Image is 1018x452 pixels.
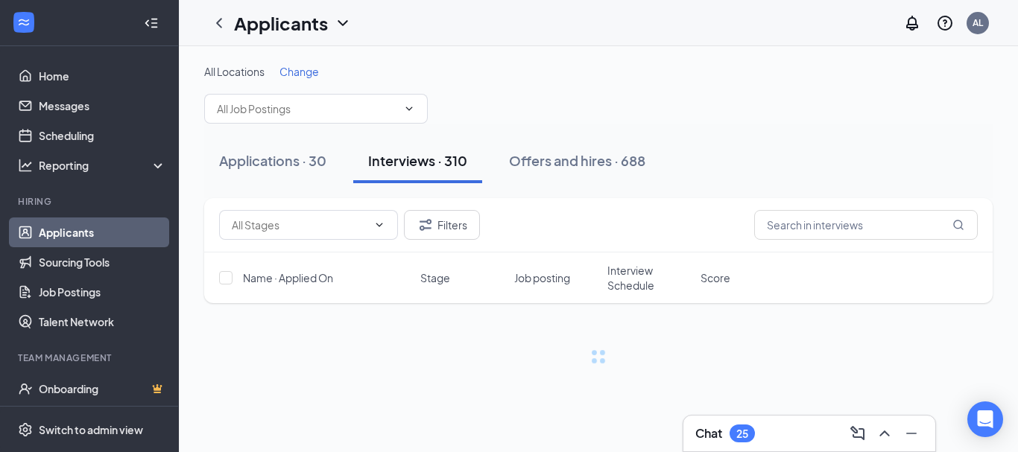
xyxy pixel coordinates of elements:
[210,14,228,32] svg: ChevronLeft
[18,351,163,364] div: Team Management
[967,401,1003,437] div: Open Intercom Messenger
[373,219,385,231] svg: ChevronDown
[18,158,33,173] svg: Analysis
[39,374,166,404] a: OnboardingCrown
[39,422,143,437] div: Switch to admin view
[973,16,983,29] div: AL
[39,404,166,433] a: TeamCrown
[404,210,480,240] button: Filter Filters
[204,65,265,78] span: All Locations
[936,14,954,32] svg: QuestionInfo
[219,151,326,170] div: Applications · 30
[849,424,867,442] svg: ComposeMessage
[39,247,166,277] a: Sourcing Tools
[39,277,166,307] a: Job Postings
[234,10,328,36] h1: Applicants
[903,14,921,32] svg: Notifications
[232,217,367,233] input: All Stages
[607,263,692,293] span: Interview Schedule
[18,195,163,208] div: Hiring
[144,16,159,31] svg: Collapse
[509,151,645,170] div: Offers and hires · 688
[39,307,166,337] a: Talent Network
[876,424,894,442] svg: ChevronUp
[217,101,397,117] input: All Job Postings
[39,217,166,247] a: Applicants
[701,270,730,285] span: Score
[18,422,33,437] svg: Settings
[900,421,923,445] button: Minimize
[39,91,166,121] a: Messages
[16,15,31,30] svg: WorkstreamLogo
[279,65,319,78] span: Change
[368,151,467,170] div: Interviews · 310
[736,427,748,440] div: 25
[902,424,920,442] svg: Minimize
[417,216,434,234] svg: Filter
[754,210,978,240] input: Search in interviews
[873,421,897,445] button: ChevronUp
[39,61,166,91] a: Home
[952,219,964,231] svg: MagnifyingGlass
[695,425,722,442] h3: Chat
[334,14,352,32] svg: ChevronDown
[39,158,167,173] div: Reporting
[243,270,333,285] span: Name · Applied On
[420,270,450,285] span: Stage
[514,270,570,285] span: Job posting
[846,421,870,445] button: ComposeMessage
[403,103,415,115] svg: ChevronDown
[39,121,166,150] a: Scheduling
